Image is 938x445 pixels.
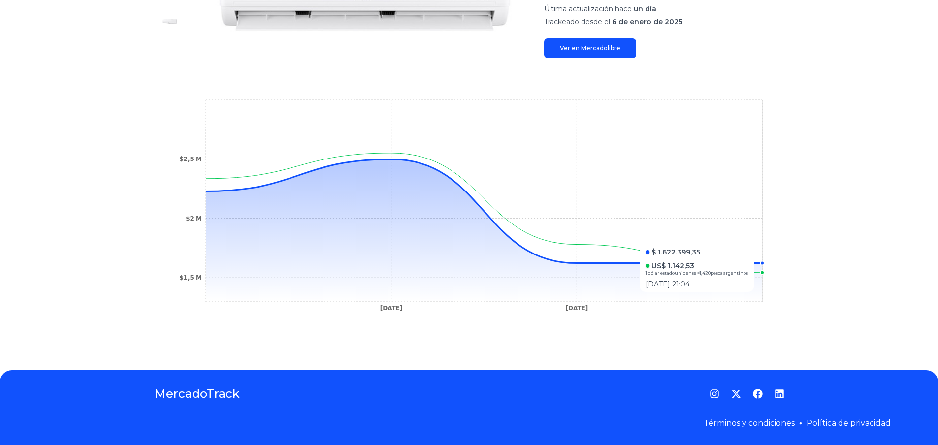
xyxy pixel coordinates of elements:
font: un día [634,4,656,13]
a: Instagram [710,389,719,399]
font: 6 de enero de 2025 [612,17,682,26]
tspan: [DATE] [565,305,588,312]
a: Gorjeo [731,389,741,399]
tspan: [DATE] [380,305,402,312]
img: Aire Acondicionado Split Inverter Frío/calor Samsung Ar24bsh [162,14,178,30]
font: MercadoTrack [154,386,240,401]
font: Ver en Mercadolibre [560,44,620,52]
a: Ver en Mercadolibre [544,38,636,58]
tspan: $1,5 M [179,274,202,281]
a: Términos y condiciones [704,418,795,428]
font: Última actualización hace [544,4,632,13]
a: Facebook [753,389,763,399]
font: Trackeado desde el [544,17,610,26]
a: MercadoTrack [154,386,240,402]
tspan: $2 M [186,215,202,222]
a: Política de privacidad [807,418,891,428]
a: LinkedIn [775,389,784,399]
tspan: $2,5 M [179,156,202,162]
